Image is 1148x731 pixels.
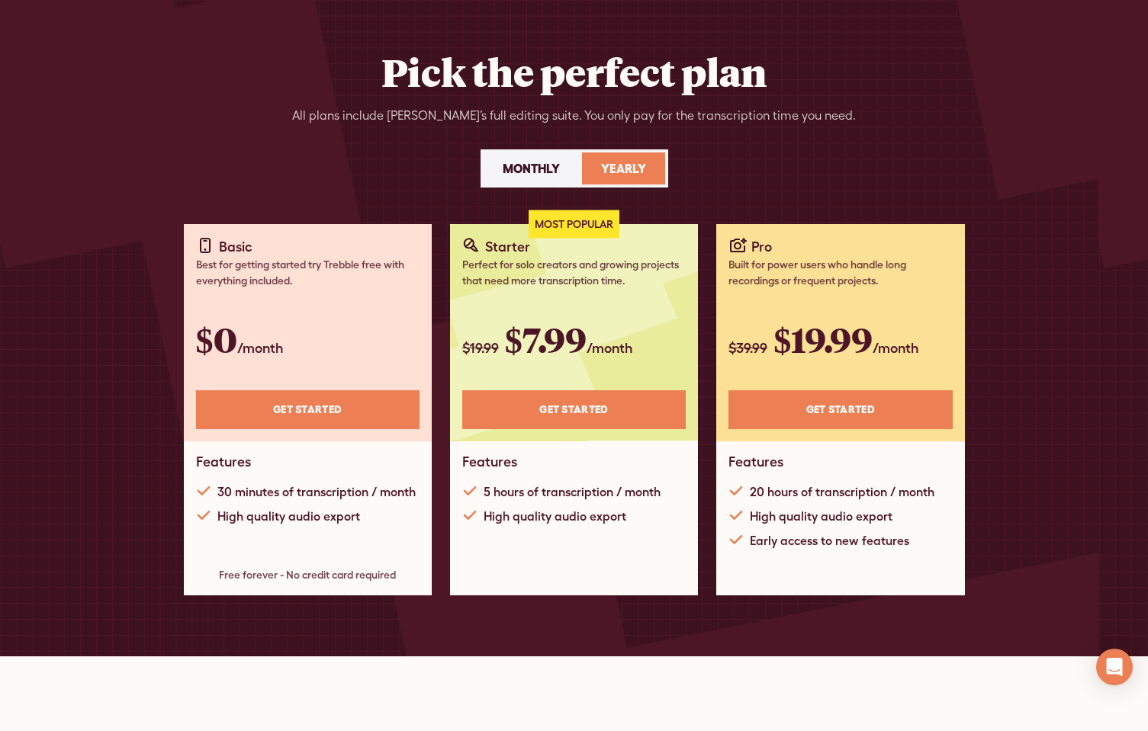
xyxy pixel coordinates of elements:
div: Perfect for solo creators and growing projects that need more transcription time. [462,257,686,289]
div: Monthly [503,159,560,178]
a: Yearly [582,152,665,184]
div: 20 hours of transcription / month [750,483,934,501]
a: Get STARTED [196,390,420,429]
span: /month [873,340,918,356]
div: Free forever - No credit card required [196,567,420,583]
div: Yearly [601,159,646,178]
div: High quality audio export [750,507,892,525]
div: Best for getting started try Trebble free with everything included. [196,257,420,289]
div: Open Intercom Messenger [1096,649,1133,685]
div: High quality audio export [484,507,626,525]
div: Pro [751,236,772,257]
div: 30 minutes of transcription / month [217,483,416,501]
div: 5 hours of transcription / month [484,483,661,501]
span: $39.99 [728,340,767,356]
a: Monthly [484,152,579,184]
div: Built for power users who handle long recordings or frequent projects. [728,257,952,289]
div: High quality audio export [217,507,360,525]
h1: Features [462,454,517,470]
a: Get STARTED [728,390,952,429]
div: Most Popular [529,210,619,239]
span: /month [237,340,283,356]
span: $19.99 [773,316,873,362]
a: Get STARTED [462,390,686,429]
h1: Features [728,454,783,470]
h1: Features [196,454,251,470]
h2: Pick the perfect plan [381,49,767,95]
span: /month [587,340,632,356]
div: Early access to new features [750,531,909,550]
span: $19.99 [462,340,499,356]
div: Basic [219,236,252,257]
span: $0 [196,316,237,362]
div: All plans include [PERSON_NAME]’s full editing suite. You only pay for the transcription time you... [292,107,856,125]
span: $7.99 [505,316,587,362]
